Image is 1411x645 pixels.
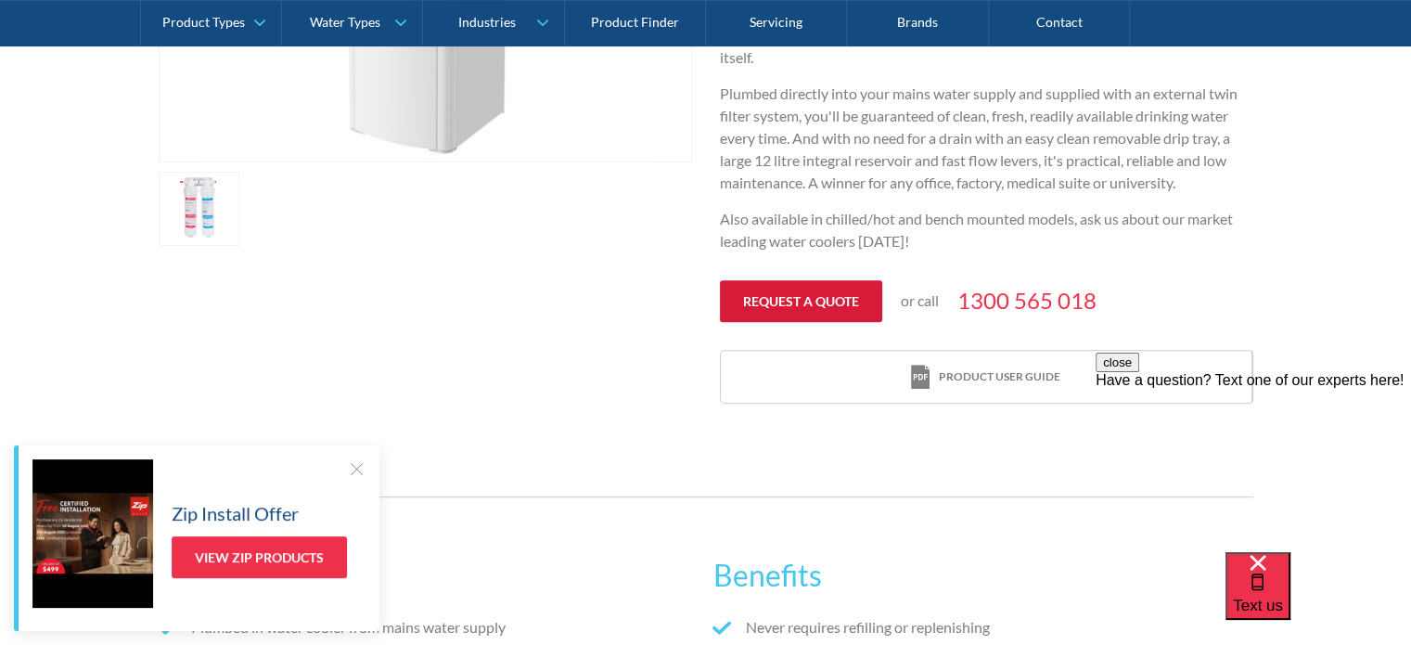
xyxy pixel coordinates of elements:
[172,536,347,578] a: View Zip Products
[159,172,240,246] a: open lightbox
[310,15,380,31] div: Water Types
[720,83,1253,194] p: Plumbed directly into your mains water supply and supplied with an external twin filter system, y...
[159,553,699,598] h2: Features
[712,616,1252,639] li: Never requires refilling or replenishing
[721,351,1251,404] a: print iconProduct user guide
[1096,353,1411,575] iframe: podium webchat widget prompt
[939,368,1060,385] div: Product user guide
[957,284,1097,317] a: 1300 565 018
[720,208,1253,252] p: Also available in chilled/hot and bench mounted models, ask us about our market leading water coo...
[720,280,882,322] a: Request a quote
[457,15,515,31] div: Industries
[162,15,245,31] div: Product Types
[159,616,699,639] li: Plumbed in water cooler from mains water supply
[911,365,930,390] img: print icon
[32,459,153,608] img: Zip Install Offer
[712,553,1252,598] h2: Benefits
[901,290,939,312] p: or call
[1225,552,1411,645] iframe: podium webchat widget bubble
[172,499,299,527] h5: Zip Install Offer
